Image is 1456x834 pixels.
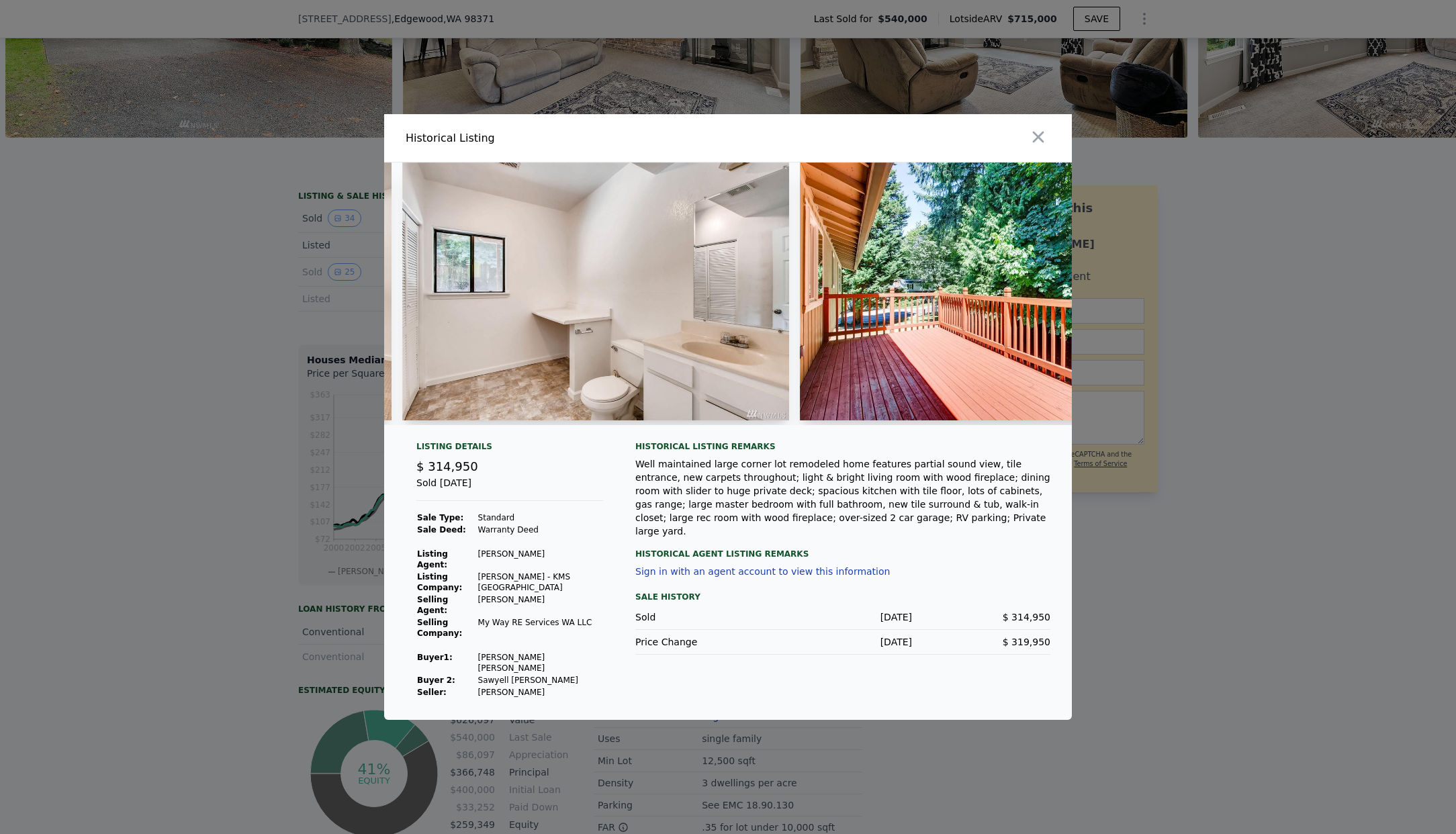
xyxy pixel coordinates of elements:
strong: Listing Agent: [417,549,448,569]
div: [DATE] [774,610,912,624]
div: Price Change [635,635,774,649]
button: Sign in with an agent account to view this information [635,566,890,577]
div: Listing Details [416,441,603,457]
td: Standard [477,512,603,524]
td: [PERSON_NAME] [477,548,603,571]
td: Warranty Deed [477,524,603,536]
span: $ 319,950 [1003,637,1050,647]
strong: Selling Agent: [417,595,448,615]
div: Sold [635,610,774,624]
strong: Listing Company: [417,572,462,592]
td: Sawyell [PERSON_NAME] [477,674,603,686]
strong: Buyer 1 : [417,653,453,662]
strong: Selling Company: [417,618,462,638]
div: [DATE] [774,635,912,649]
td: [PERSON_NAME] - KMS [GEOGRAPHIC_DATA] [477,571,603,594]
span: $ 314,950 [416,459,478,473]
img: Property Img [402,163,789,420]
td: My Way RE Services WA LLC [477,616,603,639]
img: Property Img [800,163,1187,420]
td: [PERSON_NAME] [477,686,603,698]
strong: Seller : [417,688,447,697]
div: Sold [DATE] [416,476,603,501]
div: Historical Agent Listing Remarks [635,538,1050,559]
strong: Sale Type: [417,513,463,522]
div: Historical Listing remarks [635,441,1050,452]
div: Sale History [635,589,1050,605]
td: [PERSON_NAME] [477,594,603,616]
span: $ 314,950 [1003,612,1050,622]
td: [PERSON_NAME] [PERSON_NAME] [477,651,603,674]
div: Historical Listing [406,130,723,146]
strong: Sale Deed: [417,525,466,535]
strong: Buyer 2: [417,676,455,685]
div: Well maintained large corner lot remodeled home features partial sound view, tile entrance, new c... [635,457,1050,538]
